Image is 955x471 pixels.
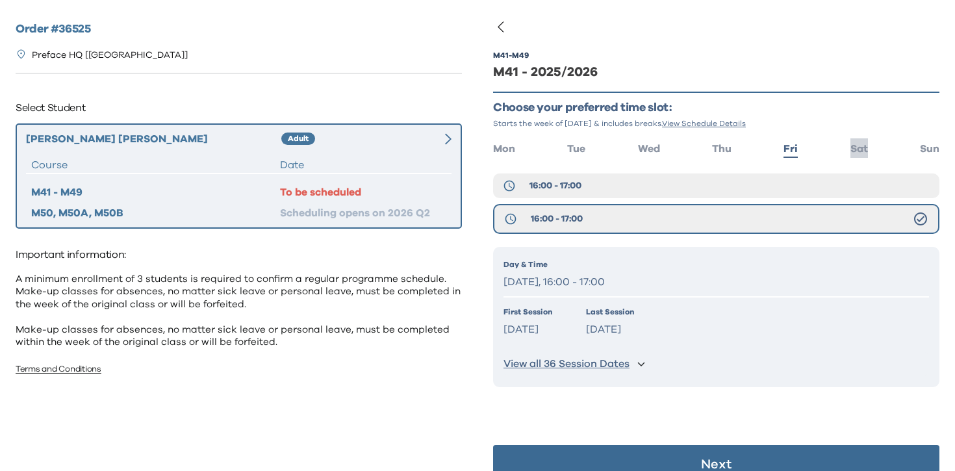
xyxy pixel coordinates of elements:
[701,458,732,471] p: Next
[503,273,929,292] p: [DATE], 16:00 - 17:00
[16,244,462,265] p: Important information:
[783,144,798,154] span: Fri
[26,131,281,147] div: [PERSON_NAME] [PERSON_NAME]
[503,306,552,318] p: First Session
[16,21,462,38] h2: Order # 36525
[567,144,585,154] span: Tue
[531,212,583,225] span: 16:00 - 17:00
[712,144,732,154] span: Thu
[493,204,939,234] button: 16:00 - 17:00
[16,97,462,118] p: Select Student
[493,50,529,60] div: M41 - M49
[32,49,188,62] p: Preface HQ [[GEOGRAPHIC_DATA]]
[850,144,868,154] span: Sat
[16,365,101,374] a: Terms and Conditions
[920,144,939,154] span: Sun
[280,157,446,173] div: Date
[638,144,660,154] span: Wed
[493,118,939,129] p: Starts the week of [DATE] & includes breaks.
[503,352,929,376] button: View all 36 Session Dates
[503,357,630,371] p: View all 36 Session Dates
[503,259,929,270] p: Day & Time
[586,320,634,339] p: [DATE]
[662,120,746,127] span: View Schedule Details
[503,320,552,339] p: [DATE]
[16,273,462,349] p: A minimum enrollment of 3 students is required to confirm a regular programme schedule. Make-up c...
[493,144,515,154] span: Mon
[31,185,280,200] div: M41 - M49
[31,205,280,221] div: M50, M50A, M50B
[281,133,315,146] div: Adult
[529,179,581,192] span: 16:00 - 17:00
[493,101,939,116] p: Choose your preferred time slot:
[280,185,446,200] div: To be scheduled
[586,306,634,318] p: Last Session
[493,173,939,198] button: 16:00 - 17:00
[280,205,446,221] div: Scheduling opens on 2026 Q2
[31,157,280,173] div: Course
[493,63,939,81] div: M41 - 2025/2026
